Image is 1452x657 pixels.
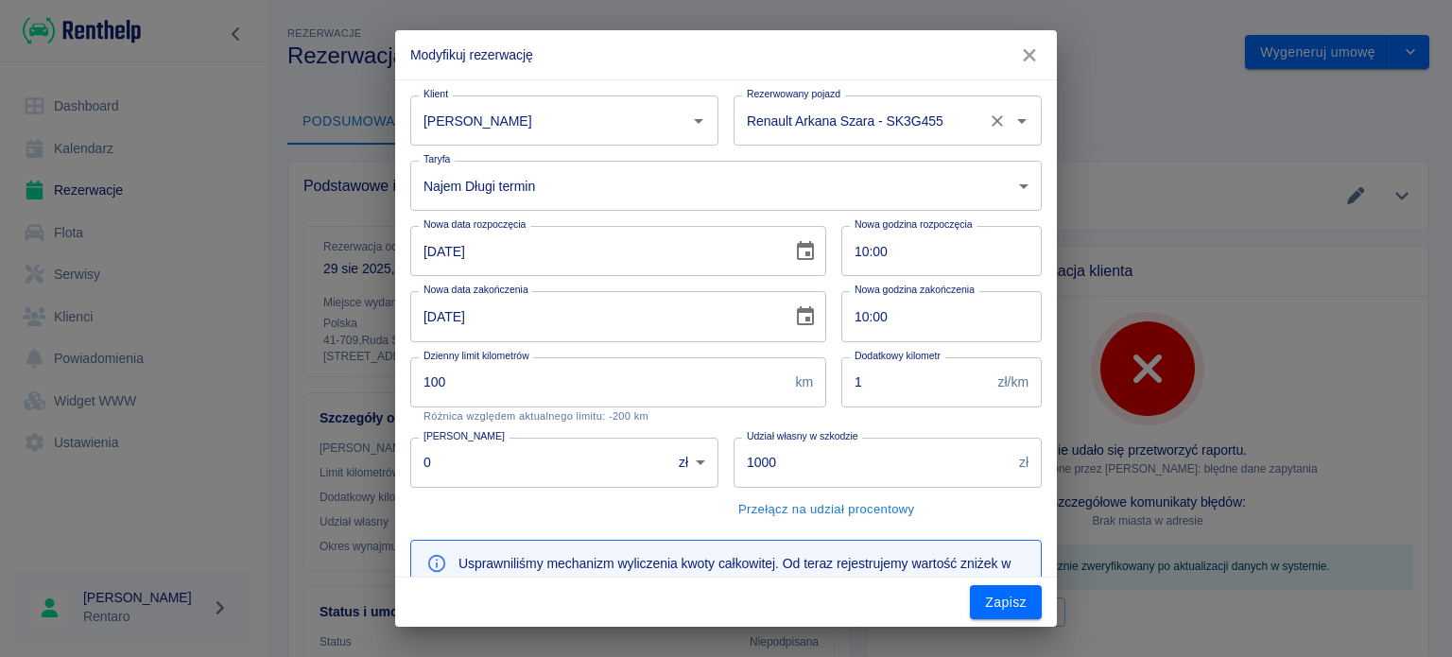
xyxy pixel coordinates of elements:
[423,429,505,443] label: [PERSON_NAME]
[984,108,1011,134] button: Wyczyść
[786,298,824,336] button: Choose date, selected date is 31 sie 2025
[423,87,448,101] label: Klient
[423,283,528,297] label: Nowa data zakończenia
[423,152,450,166] label: Taryfa
[423,349,529,363] label: Dzienny limit kilometrów
[855,349,941,363] label: Dodatkowy kilometr
[685,108,712,134] button: Otwórz
[786,233,824,270] button: Choose date, selected date is 29 sie 2025
[665,438,718,488] div: zł
[855,217,973,232] label: Nowa godzina rozpoczęcia
[841,226,1028,276] input: hh:mm
[410,226,779,276] input: DD-MM-YYYY
[970,585,1042,620] button: Zapisz
[747,429,858,443] label: Udział własny w szkodzie
[1009,108,1035,134] button: Otwórz
[855,283,975,297] label: Nowa godzina zakończenia
[795,372,813,392] p: km
[458,554,1026,594] p: Usprawniliśmy mechanizm wyliczenia kwoty całkowitej. Od teraz rejestrujemy wartość zniżek w każde...
[841,291,1028,341] input: hh:mm
[410,161,1042,211] div: Najem Długi termin
[410,291,779,341] input: DD-MM-YYYY
[395,30,1057,79] h2: Modyfikuj rezerwację
[423,410,813,423] p: Różnica względem aktualnego limitu: -200 km
[734,495,919,525] button: Przełącz na udział procentowy
[998,372,1028,392] p: zł/km
[1019,453,1028,473] p: zł
[747,87,840,101] label: Rezerwowany pojazd
[423,217,526,232] label: Nowa data rozpoczęcia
